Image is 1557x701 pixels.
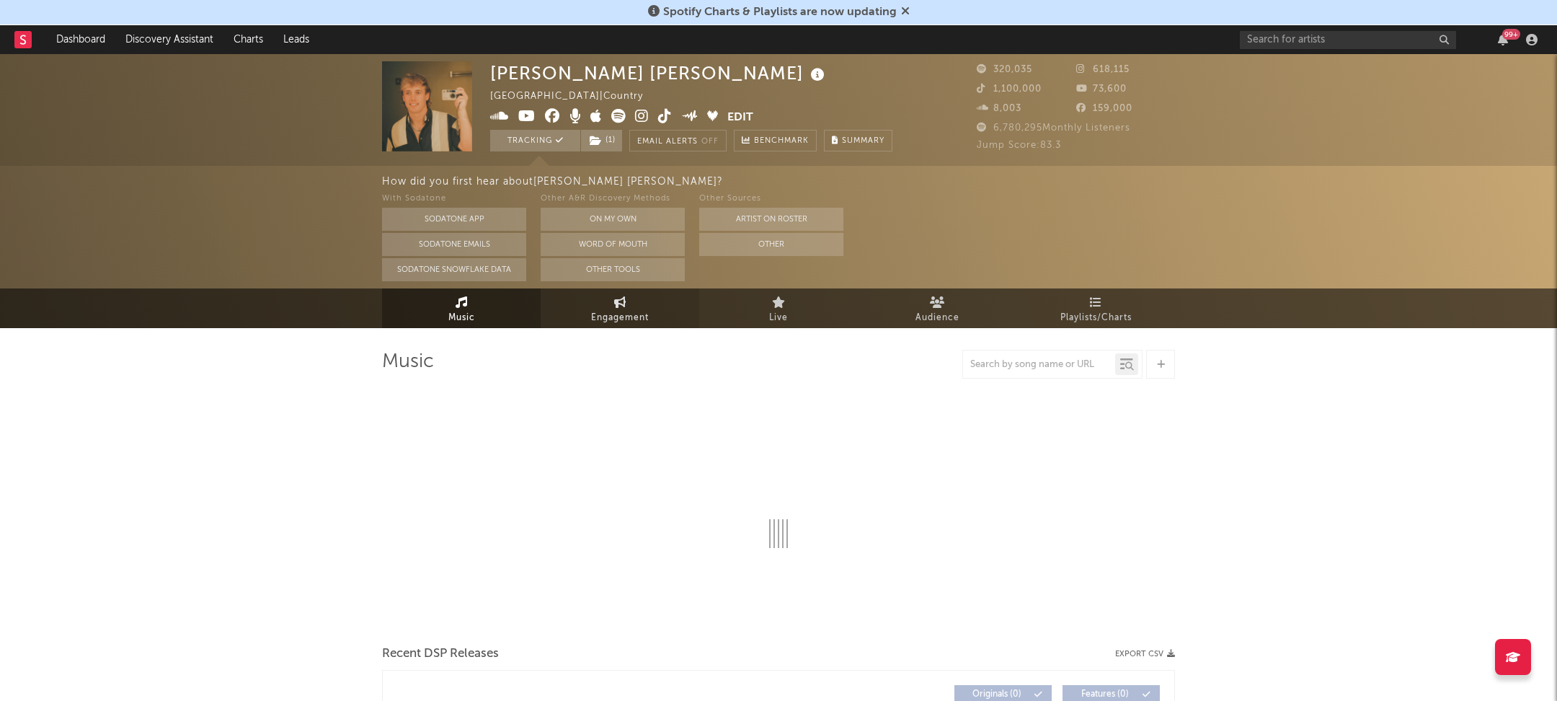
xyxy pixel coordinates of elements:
[699,233,843,256] button: Other
[734,130,817,151] a: Benchmark
[382,288,541,328] a: Music
[541,233,685,256] button: Word Of Mouth
[963,359,1115,371] input: Search by song name or URL
[541,288,699,328] a: Engagement
[541,258,685,281] button: Other Tools
[663,6,897,18] span: Spotify Charts & Playlists are now updating
[629,130,727,151] button: Email AlertsOff
[46,25,115,54] a: Dashboard
[382,173,1557,190] div: How did you first hear about [PERSON_NAME] [PERSON_NAME] ?
[699,208,843,231] button: Artist on Roster
[699,190,843,208] div: Other Sources
[824,130,892,151] button: Summary
[1076,104,1132,113] span: 159,000
[591,309,649,327] span: Engagement
[541,208,685,231] button: On My Own
[1498,34,1508,45] button: 99+
[769,309,788,327] span: Live
[1076,84,1127,94] span: 73,600
[977,123,1130,133] span: 6,780,295 Monthly Listeners
[382,258,526,281] button: Sodatone Snowflake Data
[842,137,884,145] span: Summary
[701,138,719,146] em: Off
[977,141,1061,150] span: Jump Score: 83.3
[727,109,753,127] button: Edit
[541,190,685,208] div: Other A&R Discovery Methods
[382,190,526,208] div: With Sodatone
[1240,31,1456,49] input: Search for artists
[901,6,910,18] span: Dismiss
[448,309,475,327] span: Music
[490,130,580,151] button: Tracking
[382,208,526,231] button: Sodatone App
[964,690,1030,699] span: Originals ( 0 )
[977,104,1021,113] span: 8,003
[1502,29,1520,40] div: 99 +
[581,130,622,151] button: (1)
[754,133,809,150] span: Benchmark
[115,25,223,54] a: Discovery Assistant
[273,25,319,54] a: Leads
[1115,650,1175,658] button: Export CSV
[580,130,623,151] span: ( 1 )
[977,84,1042,94] span: 1,100,000
[1060,309,1132,327] span: Playlists/Charts
[490,88,660,105] div: [GEOGRAPHIC_DATA] | Country
[977,65,1032,74] span: 320,035
[382,645,499,663] span: Recent DSP Releases
[382,233,526,256] button: Sodatone Emails
[915,309,959,327] span: Audience
[858,288,1016,328] a: Audience
[1016,288,1175,328] a: Playlists/Charts
[1072,690,1138,699] span: Features ( 0 )
[490,61,828,85] div: [PERSON_NAME] [PERSON_NAME]
[1076,65,1130,74] span: 618,115
[223,25,273,54] a: Charts
[699,288,858,328] a: Live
